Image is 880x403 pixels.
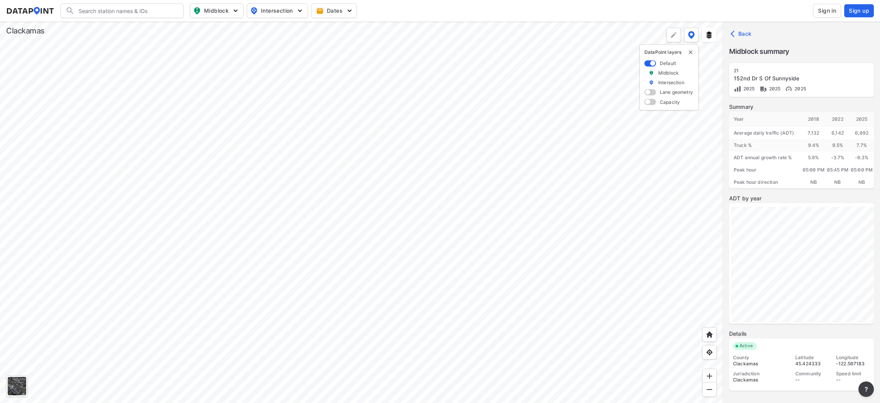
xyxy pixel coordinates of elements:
[232,7,239,15] img: 5YPKRKmlfpI5mqlR8AD95paCi+0kK1fRFDJSaMmawlwaeJcJwk9O2fotCW5ve9gAAAAASUVORK5CYII=
[192,6,202,15] img: map_pin_mid.602f9df1.svg
[801,139,826,152] div: 9.4 %
[850,152,874,164] div: -0.3 %
[706,331,713,338] img: +XpAUvaXAN7GudzAAAAAElFTkSuQmCC
[813,4,841,18] button: Sign in
[795,361,829,367] div: 45.424333
[649,70,654,76] img: marker_Midblock.5ba75e30.svg
[843,4,874,17] a: Sign up
[844,4,874,17] button: Sign up
[729,195,874,202] label: ADT by year
[732,30,752,38] span: Back
[729,103,874,111] label: Summary
[733,371,788,377] div: Jurisdiction
[826,112,850,127] div: 2022
[850,176,874,188] div: NB
[688,31,695,39] img: data-point-layers.37681fc9.svg
[733,377,788,383] div: Clackamas
[836,371,870,377] div: Speed limit
[729,330,874,338] label: Details
[660,89,693,95] label: Lane geometry
[311,3,357,18] button: Dates
[733,355,788,361] div: County
[801,176,826,188] div: NB
[767,86,781,92] span: 2025
[795,371,829,377] div: Community
[660,99,680,105] label: Capacity
[250,6,303,15] span: Intersection
[801,127,826,139] div: 7,132
[729,176,801,188] div: Peak hour direction
[706,348,713,356] img: zeq5HYn9AnE9l6UmnFLPAAAAAElFTkSuQmCC
[733,361,788,367] div: Clackamas
[670,31,678,39] img: +Dz8AAAAASUVORK5CYII=
[734,85,741,93] img: Volume count
[734,75,852,82] div: 152nd Dr S Of Sunnyside
[729,152,801,164] div: ADT annual growth rate %
[702,345,717,360] div: View my location
[684,28,699,42] button: DataPoint layers
[736,342,757,350] span: Active
[826,152,850,164] div: -3.7 %
[826,164,850,176] div: 05:45 PM
[741,86,755,92] span: 2025
[793,86,806,92] span: 2025
[702,369,717,383] div: Zoom in
[858,381,874,397] button: more
[729,28,755,40] button: Back
[702,382,717,397] div: Zoom out
[849,7,869,15] span: Sign up
[316,7,324,15] img: calendar-gold.39a51dde.svg
[863,385,869,394] span: ?
[850,112,874,127] div: 2025
[660,60,676,67] label: Default
[836,355,870,361] div: Longitude
[729,139,801,152] div: Truck %
[836,377,870,383] div: --
[836,361,870,367] div: -122.507183
[249,6,259,15] img: map_pin_int.54838e6b.svg
[346,7,353,15] img: 5YPKRKmlfpI5mqlR8AD95paCi+0kK1fRFDJSaMmawlwaeJcJwk9O2fotCW5ve9gAAAAASUVORK5CYII=
[850,164,874,176] div: 05:00 PM
[729,112,801,127] div: Year
[666,28,681,42] div: Polygon tool
[811,4,843,18] a: Sign in
[6,25,45,36] div: Clackamas
[75,5,179,17] input: Search
[826,139,850,152] div: 9.5 %
[760,85,767,93] img: Vehicle class
[850,139,874,152] div: 7.7 %
[795,377,829,383] div: --
[688,49,694,55] img: close-external-leyer.3061a1c7.svg
[706,372,713,380] img: ZvzfEJKXnyWIrJytrsY285QMwk63cM6Drc+sIAAAAASUVORK5CYII=
[6,7,54,15] img: dataPointLogo.9353c09d.svg
[729,46,874,57] label: Midblock summary
[190,3,244,18] button: Midblock
[296,7,304,15] img: 5YPKRKmlfpI5mqlR8AD95paCi+0kK1fRFDJSaMmawlwaeJcJwk9O2fotCW5ve9gAAAAASUVORK5CYII=
[729,127,801,139] div: Average daily traffic (ADT)
[785,85,793,93] img: Vehicle speed
[247,3,308,18] button: Intersection
[801,152,826,164] div: 5.9 %
[706,386,713,393] img: MAAAAAElFTkSuQmCC
[826,176,850,188] div: NB
[318,7,352,15] span: Dates
[850,127,874,139] div: 6,092
[795,355,829,361] div: Latitude
[193,6,239,15] span: Midblock
[826,127,850,139] div: 6,142
[702,28,716,42] button: External layers
[705,31,713,39] img: layers.ee07997e.svg
[658,70,679,76] label: Midblock
[658,79,684,86] label: Intersection
[729,164,801,176] div: Peak hour
[649,79,654,86] img: marker_Intersection.6861001b.svg
[818,7,836,15] span: Sign in
[734,68,852,74] div: 21
[688,49,694,55] button: delete
[644,49,694,55] p: DataPoint layers
[6,375,28,397] div: Toggle basemap
[801,112,826,127] div: 2018
[801,164,826,176] div: 05:00 PM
